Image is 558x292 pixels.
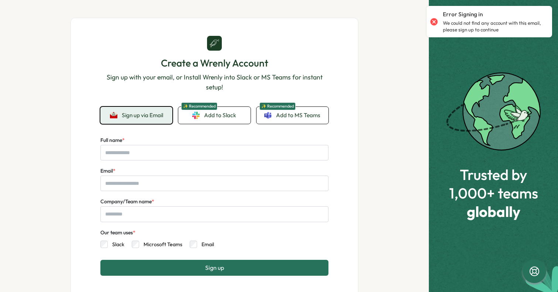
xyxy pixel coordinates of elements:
[100,198,154,206] label: Company/Team name
[181,102,217,110] span: ✨ Recommended
[259,102,296,110] span: ✨ Recommended
[276,111,320,119] span: Add to MS Teams
[100,260,328,275] button: Sign up
[139,241,182,248] label: Microsoft Teams
[100,136,125,145] label: Full name
[449,203,538,220] span: globally
[256,107,328,124] a: ✨ RecommendedAdd to MS Teams
[100,167,116,175] label: Email
[100,107,172,124] button: Sign up via Email
[108,241,124,248] label: Slack
[449,185,538,201] span: 1,000+ teams
[449,166,538,183] span: Trusted by
[443,10,483,18] p: Error Signing in
[100,229,135,237] div: Our team uses
[204,111,236,119] span: Add to Slack
[100,72,328,92] p: Sign up with your email, or Install Wrenly into Slack or MS Teams for instant setup!
[178,107,250,124] a: ✨ RecommendedAdd to Slack
[122,112,163,119] span: Sign up via Email
[443,20,545,33] p: We could not find any account with this email, please sign up to continue
[197,241,214,248] label: Email
[100,57,328,69] h1: Create a Wrenly Account
[205,264,224,271] span: Sign up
